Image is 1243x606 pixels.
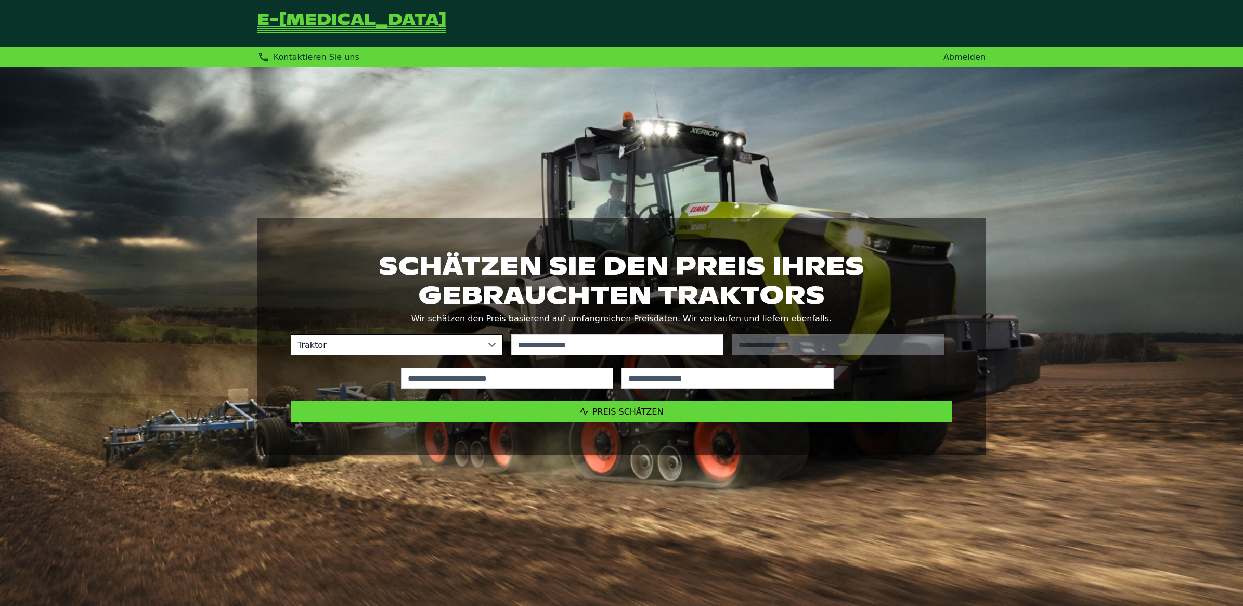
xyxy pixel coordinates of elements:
[291,335,482,355] span: Traktor
[943,52,986,62] a: Abmelden
[291,312,952,326] p: Wir schätzen den Preis basierend auf umfangreichen Preisdaten. Wir verkaufen und liefern ebenfalls.
[291,401,952,422] button: Preis schätzen
[257,12,446,34] a: Zurück zur Startseite
[291,251,952,310] h1: Schätzen Sie den Preis Ihres gebrauchten Traktors
[592,407,664,417] span: Preis schätzen
[257,51,359,63] div: Kontaktieren Sie uns
[274,52,359,62] span: Kontaktieren Sie uns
